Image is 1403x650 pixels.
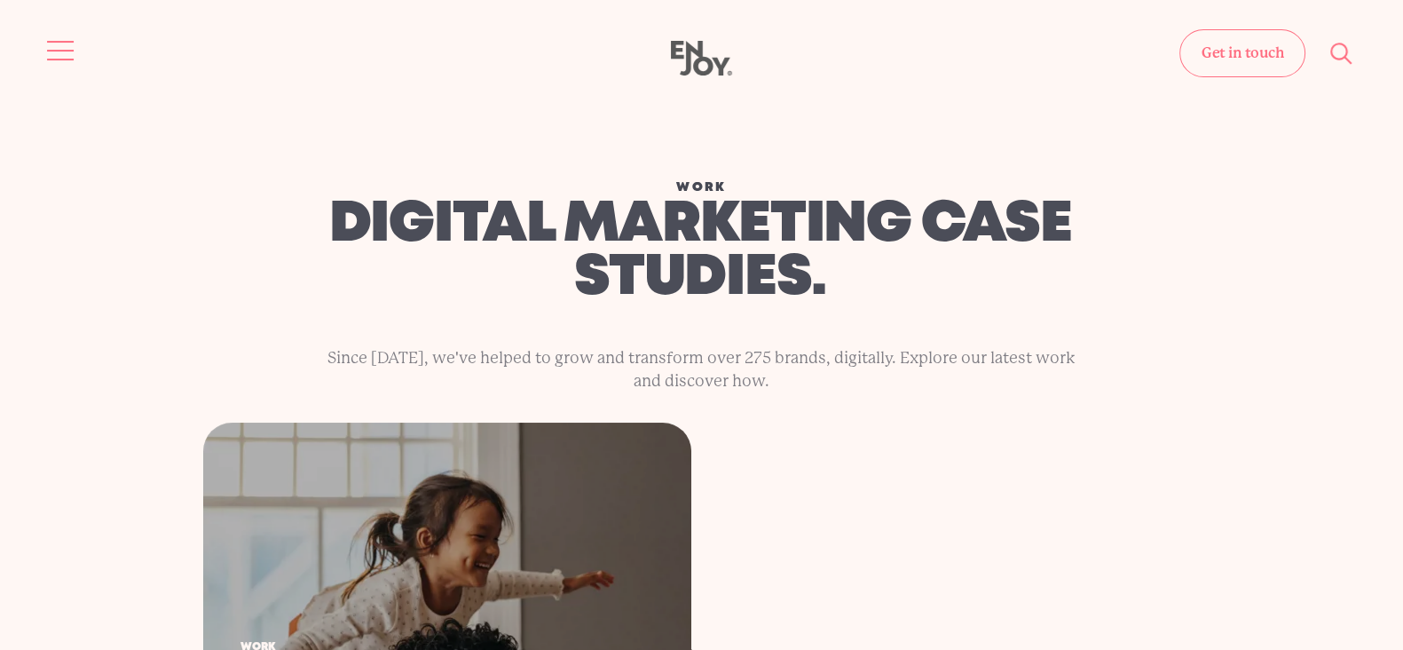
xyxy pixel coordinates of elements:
[327,178,1076,197] div: Work
[325,199,1076,305] h1: digital marketing case studies.
[1179,29,1305,77] a: Get in touch
[327,346,1076,392] p: Since [DATE], we've helped to grow and transform over 275 brands, digitally. Explore our latest w...
[43,32,80,69] button: Site navigation
[1323,35,1360,72] button: Site search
